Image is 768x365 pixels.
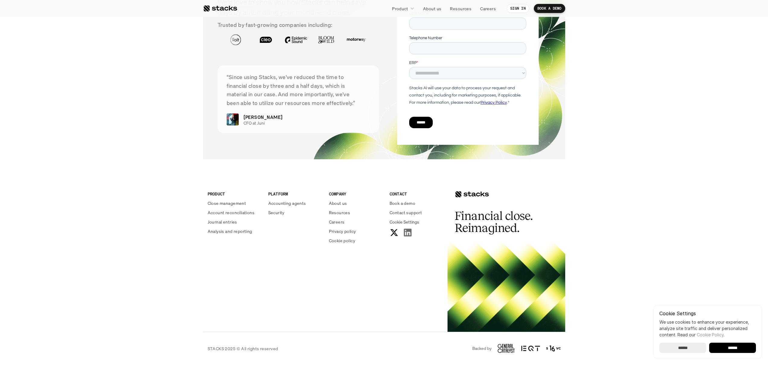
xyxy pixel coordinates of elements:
[507,4,529,13] a: SIGN IN
[268,209,285,216] p: Security
[390,191,443,197] p: CONTACT
[659,311,756,316] p: Cookie Settings
[208,228,252,234] p: Analysis and reporting
[329,219,345,225] p: Careers
[510,6,526,11] p: SIGN IN
[208,209,255,216] p: Account reconciliations
[329,237,382,244] a: Cookie policy
[472,346,492,351] p: Backed by
[480,5,496,12] p: Careers
[329,200,382,206] a: About us
[329,237,355,244] p: Cookie policy
[455,210,545,234] h2: Financial close. Reimagined.
[659,319,756,338] p: We use cookies to enhance your experience, analyze site traffic and deliver personalized content.
[450,5,471,12] p: Resources
[244,121,365,126] p: CFO at Juni
[419,3,445,14] a: About us
[329,219,382,225] a: Careers
[446,3,475,14] a: Resources
[208,200,246,206] p: Close management
[423,5,441,12] p: About us
[390,219,419,225] span: Cookie Settings
[390,200,416,206] p: Book a demo
[390,219,419,225] button: Cookie Trigger
[268,209,322,216] a: Security
[677,332,725,337] span: Read our .
[244,113,283,121] p: [PERSON_NAME]
[208,219,261,225] a: Journal entries
[329,228,382,234] a: Privacy policy
[227,73,370,107] p: “Since using Stacks, we've reduced the time to financial close by three and a half days, which is...
[208,200,261,206] a: Close management
[390,200,443,206] a: Book a demo
[534,4,565,13] a: BOOK A DEMO
[218,21,379,29] p: Trusted by fast-growing companies including:
[537,6,562,11] p: BOOK A DEMO
[392,5,408,12] p: Product
[268,200,322,206] a: Accounting agents
[329,209,382,216] a: Resources
[697,332,724,337] a: Cookie Policy
[390,209,422,216] p: Contact support
[329,209,350,216] p: Resources
[268,200,306,206] p: Accounting agents
[208,209,261,216] a: Account reconciliations
[390,209,443,216] a: Contact support
[329,228,356,234] p: Privacy policy
[329,191,382,197] p: COMPANY
[208,345,278,352] p: STACKS 2025 © All rights reserved
[329,200,347,206] p: About us
[208,228,261,234] a: Analysis and reporting
[208,191,261,197] p: PRODUCT
[268,191,322,197] p: PLATFORM
[208,219,237,225] p: Journal entries
[476,3,499,14] a: Careers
